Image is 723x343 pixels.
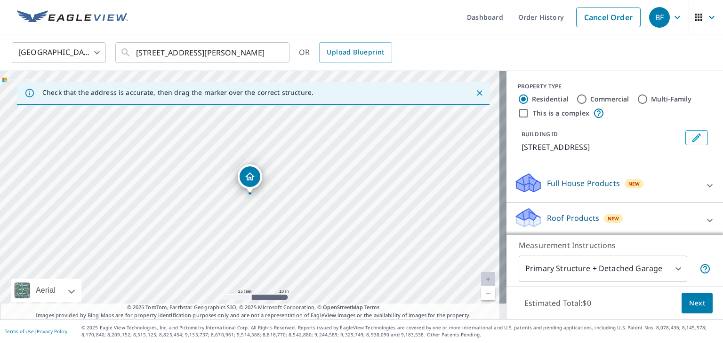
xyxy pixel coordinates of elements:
[685,130,708,145] button: Edit building 1
[11,279,81,302] div: Aerial
[323,304,362,311] a: OpenStreetMap
[533,109,589,118] label: This is a complex
[33,279,58,302] div: Aerial
[532,94,569,104] label: Residential
[238,164,262,194] div: Dropped pin, building 1, Residential property, 13412 Copper Hills Dr Manchaca, TX 78652
[519,256,687,282] div: Primary Structure + Detached Garage
[514,172,715,199] div: Full House ProductsNew
[319,42,392,63] a: Upload Blueprint
[481,272,495,286] a: Current Level 20, Zoom In Disabled
[628,180,640,187] span: New
[481,286,495,300] a: Current Level 20, Zoom Out
[547,178,620,189] p: Full House Products
[689,297,705,309] span: Next
[17,10,128,24] img: EV Logo
[517,293,599,313] p: Estimated Total: $0
[12,39,106,66] div: [GEOGRAPHIC_DATA]
[299,42,392,63] div: OR
[522,141,682,153] p: [STREET_ADDRESS]
[5,328,34,335] a: Terms of Use
[37,328,67,335] a: Privacy Policy
[364,304,380,311] a: Terms
[5,328,67,334] p: |
[699,263,711,274] span: Your report will include the primary structure and a detached garage if one exists.
[547,212,599,224] p: Roof Products
[81,324,718,338] p: © 2025 Eagle View Technologies, Inc. and Pictometry International Corp. All Rights Reserved. Repo...
[42,88,313,97] p: Check that the address is accurate, then drag the marker over the correct structure.
[519,240,711,251] p: Measurement Instructions
[474,87,486,99] button: Close
[651,94,692,104] label: Multi-Family
[649,7,670,28] div: BF
[590,94,629,104] label: Commercial
[518,82,712,91] div: PROPERTY TYPE
[514,207,715,234] div: Roof ProductsNew
[522,130,558,138] p: BUILDING ID
[127,304,380,312] span: © 2025 TomTom, Earthstar Geographics SIO, © 2025 Microsoft Corporation, ©
[576,8,641,27] a: Cancel Order
[608,215,619,222] span: New
[327,47,384,58] span: Upload Blueprint
[682,293,713,314] button: Next
[136,39,270,66] input: Search by address or latitude-longitude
